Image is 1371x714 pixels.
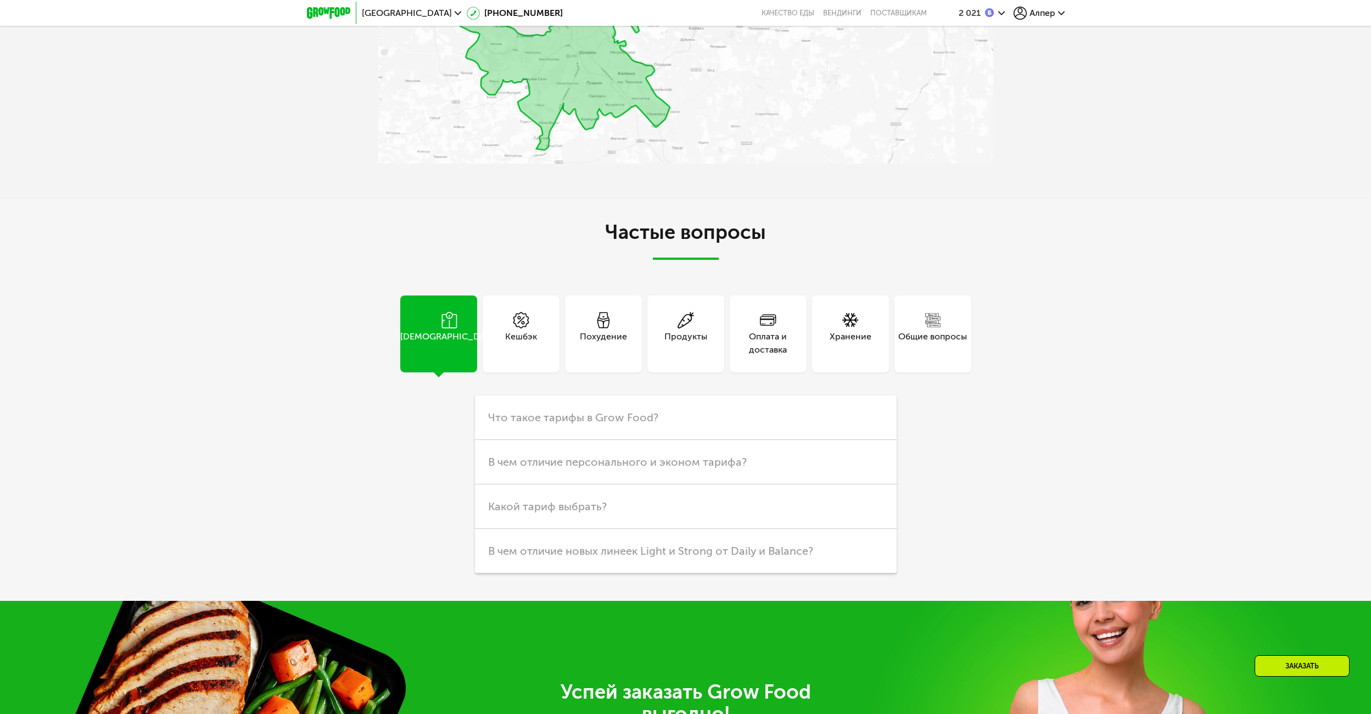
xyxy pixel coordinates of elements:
span: В чем отличие новых линеек Light и Strong от Daily и Balance? [488,544,813,557]
div: 2 021 [959,9,981,18]
div: Хранение [830,330,871,356]
span: Что такое тарифы в Grow Food? [488,411,658,424]
a: Качество еды [762,9,814,18]
span: Какой тариф выбрать? [488,500,607,513]
div: Продукты [664,330,707,356]
h2: Частые вопросы [378,221,993,260]
a: Вендинги [823,9,861,18]
div: Похудение [580,330,627,356]
span: В чем отличие персонального и эконом тарифа? [488,455,747,468]
div: Заказать [1255,655,1350,677]
span: Алпер [1029,9,1055,18]
div: Кешбэк [505,330,537,356]
a: [PHONE_NUMBER] [467,7,563,20]
span: [GEOGRAPHIC_DATA] [362,9,452,18]
div: [DEMOGRAPHIC_DATA] [400,330,498,356]
div: поставщикам [870,9,927,18]
div: Оплата и доставка [730,330,807,356]
div: Общие вопросы [898,330,967,356]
